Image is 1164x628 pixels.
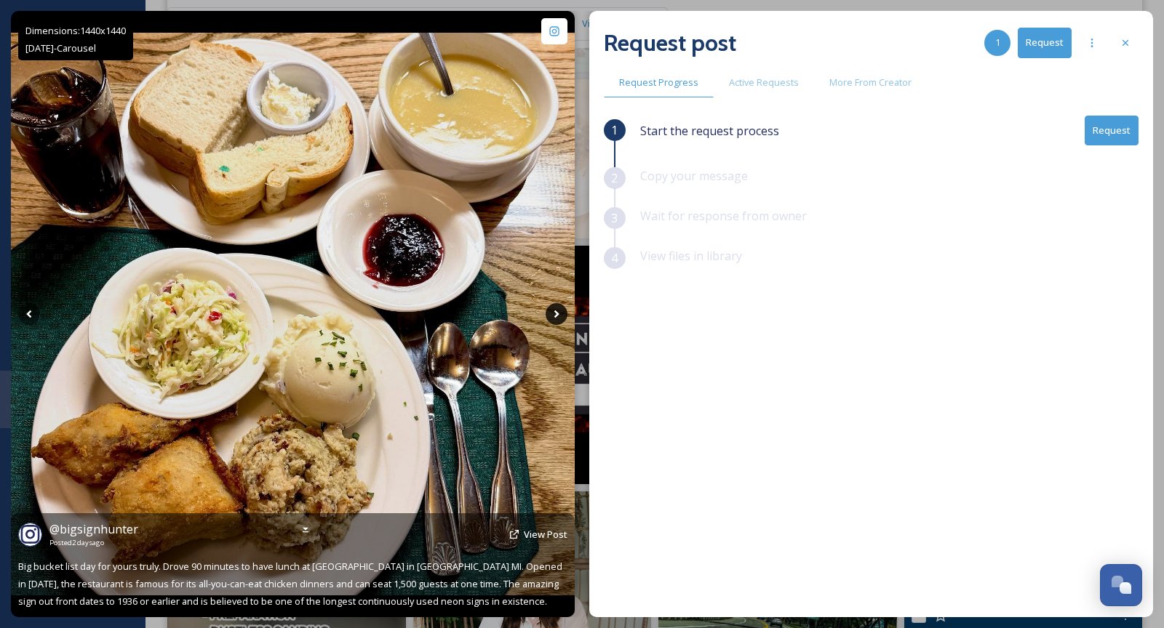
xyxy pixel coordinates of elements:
[1100,564,1142,606] button: Open Chat
[619,76,698,89] span: Request Progress
[640,168,748,184] span: Copy your message
[611,169,618,187] span: 2
[640,248,742,264] span: View files in library
[640,122,779,140] span: Start the request process
[25,24,126,37] span: Dimensions: 1440 x 1440
[49,521,138,537] span: @ bigsignhunter
[18,560,565,608] span: Big bucket list day for yours truly. Drove 90 minutes to have lunch at [GEOGRAPHIC_DATA] in [GEOG...
[11,33,575,596] img: Big bucket list day for yours truly. Drove 90 minutes to have lunch at Zehnder’s in Frankenmuth M...
[611,121,618,139] span: 1
[1018,28,1072,57] button: Request
[49,538,138,548] span: Posted 2 days ago
[1085,116,1139,145] button: Request
[729,76,799,89] span: Active Requests
[611,209,618,227] span: 3
[829,76,912,89] span: More From Creator
[25,41,96,55] span: [DATE] - Carousel
[524,528,567,541] span: View Post
[611,249,618,267] span: 4
[995,36,1000,49] span: 1
[604,25,736,60] h2: Request post
[49,520,138,538] a: @bigsignhunter
[640,208,807,224] span: Wait for response from owner
[524,528,567,542] a: View Post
